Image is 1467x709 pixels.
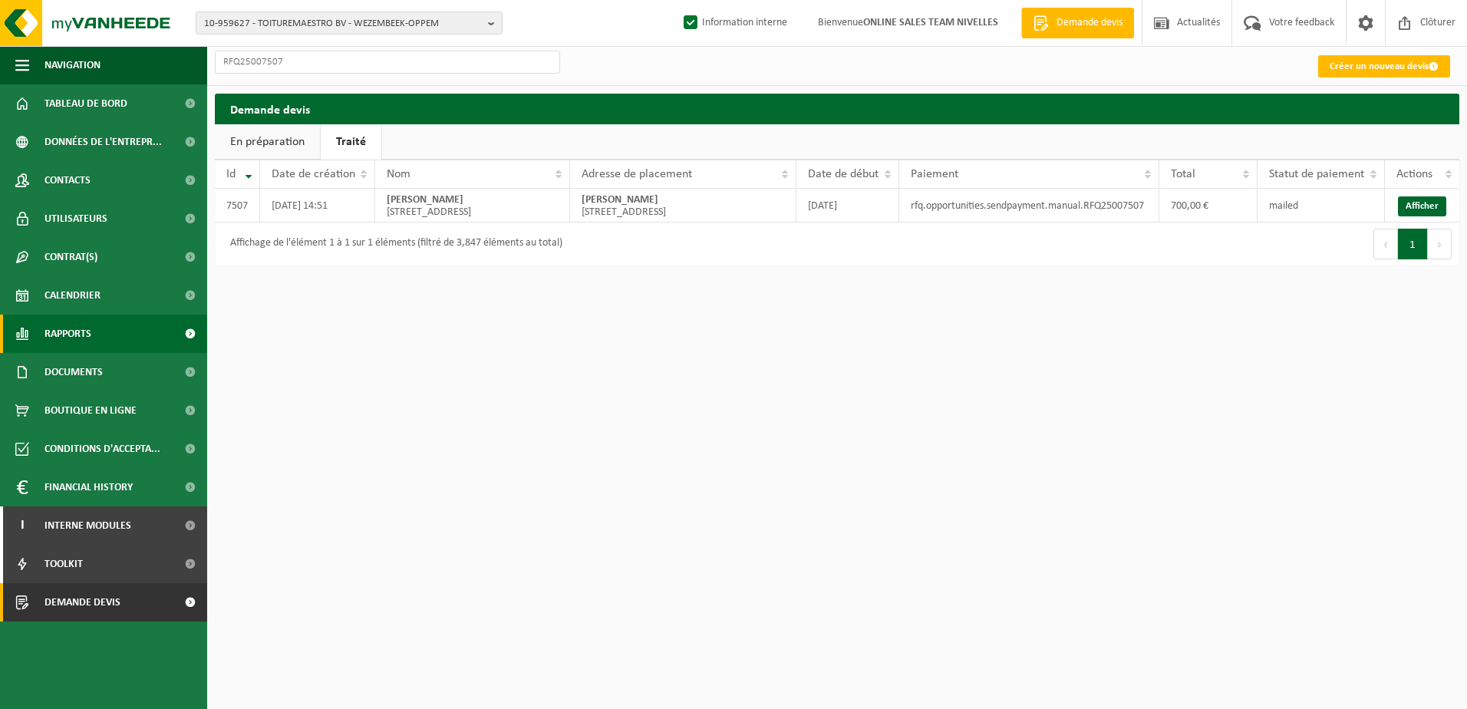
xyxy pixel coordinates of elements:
span: Toolkit [45,545,83,583]
span: Adresse de placement [582,168,692,180]
td: [DATE] 14:51 [260,189,375,223]
span: Id [226,168,236,180]
td: 700,00 € [1159,189,1258,223]
span: Calendrier [45,276,101,315]
span: Paiement [911,168,958,180]
span: Nom [387,168,410,180]
button: 1 [1398,229,1428,259]
span: Total [1171,168,1195,180]
span: Contrat(s) [45,238,97,276]
span: Demande devis [45,583,120,622]
span: Tableau de bord [45,84,127,123]
span: Utilisateurs [45,200,107,238]
span: Date de création [272,168,355,180]
span: Navigation [45,46,101,84]
button: 10-959627 - TOITUREMAESTRO BV - WEZEMBEEK-OPPEM [196,12,503,35]
td: rfq.opportunities.sendpayment.manual.RFQ25007507 [899,189,1159,223]
span: Interne modules [45,506,131,545]
td: 7507 [215,189,260,223]
div: Affichage de l'élément 1 à 1 sur 1 éléments (filtré de 3,847 éléments au total) [223,230,562,258]
strong: [PERSON_NAME] [582,194,658,206]
a: Afficher [1398,196,1446,216]
span: 10-959627 - TOITUREMAESTRO BV - WEZEMBEEK-OPPEM [204,12,482,35]
label: Information interne [681,12,787,35]
span: Conditions d'accepta... [45,430,160,468]
input: Chercher [215,51,560,74]
span: I [15,506,29,545]
span: Demande devis [1053,15,1126,31]
span: Boutique en ligne [45,391,137,430]
td: [DATE] [796,189,899,223]
a: Demande devis [1021,8,1134,38]
span: Statut de paiement [1269,168,1364,180]
span: Rapports [45,315,91,353]
a: Créer un nouveau devis [1318,55,1450,77]
span: Date de début [808,168,879,180]
span: Financial History [45,468,133,506]
h2: Demande devis [215,94,1459,124]
span: Documents [45,353,103,391]
button: Previous [1373,229,1398,259]
strong: ONLINE SALES TEAM NIVELLES [863,17,998,28]
td: [STREET_ADDRESS] [570,189,796,223]
td: [STREET_ADDRESS] [375,189,570,223]
strong: [PERSON_NAME] [387,194,463,206]
span: Actions [1396,168,1432,180]
span: Contacts [45,161,91,200]
button: Next [1428,229,1452,259]
span: mailed [1269,200,1298,212]
a: En préparation [215,124,320,160]
span: Données de l'entrepr... [45,123,162,161]
a: Traité [321,124,381,160]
